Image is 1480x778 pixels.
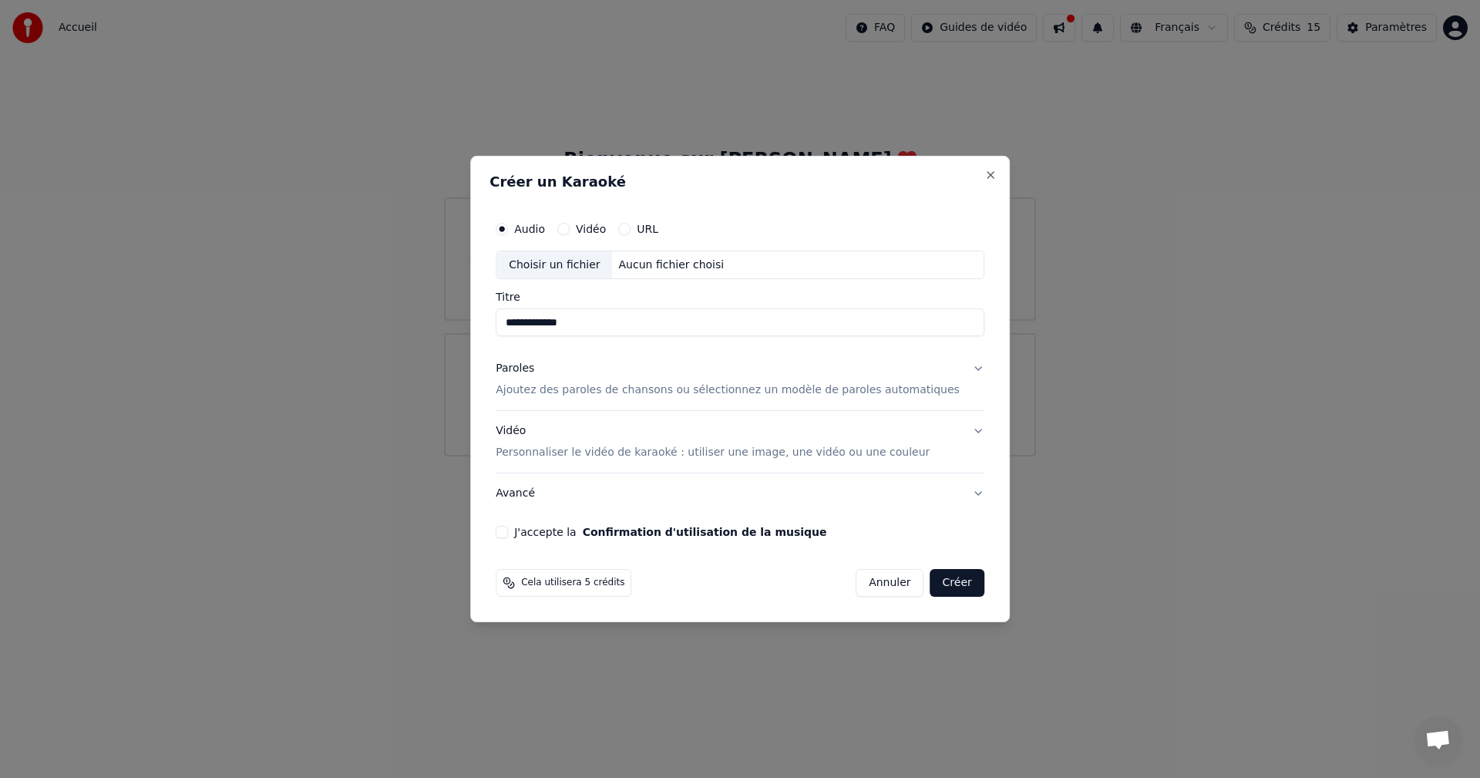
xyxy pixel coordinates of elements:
label: Titre [496,292,984,303]
span: Cela utilisera 5 crédits [521,577,624,589]
label: Audio [514,224,545,234]
button: ParolesAjoutez des paroles de chansons ou sélectionnez un modèle de paroles automatiques [496,349,984,411]
label: J'accepte la [514,527,826,537]
p: Ajoutez des paroles de chansons ou sélectionnez un modèle de paroles automatiques [496,383,960,399]
div: Aucun fichier choisi [613,258,731,273]
p: Personnaliser le vidéo de karaoké : utiliser une image, une vidéo ou une couleur [496,445,930,460]
button: Créer [930,569,984,597]
button: VidéoPersonnaliser le vidéo de karaoké : utiliser une image, une vidéo ou une couleur [496,412,984,473]
div: Paroles [496,362,534,377]
button: J'accepte la [583,527,827,537]
label: URL [637,224,658,234]
button: Annuler [856,569,923,597]
h2: Créer un Karaoké [489,175,991,189]
button: Avancé [496,473,984,514]
div: Vidéo [496,424,930,461]
label: Vidéo [576,224,606,234]
div: Choisir un fichier [496,251,612,279]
